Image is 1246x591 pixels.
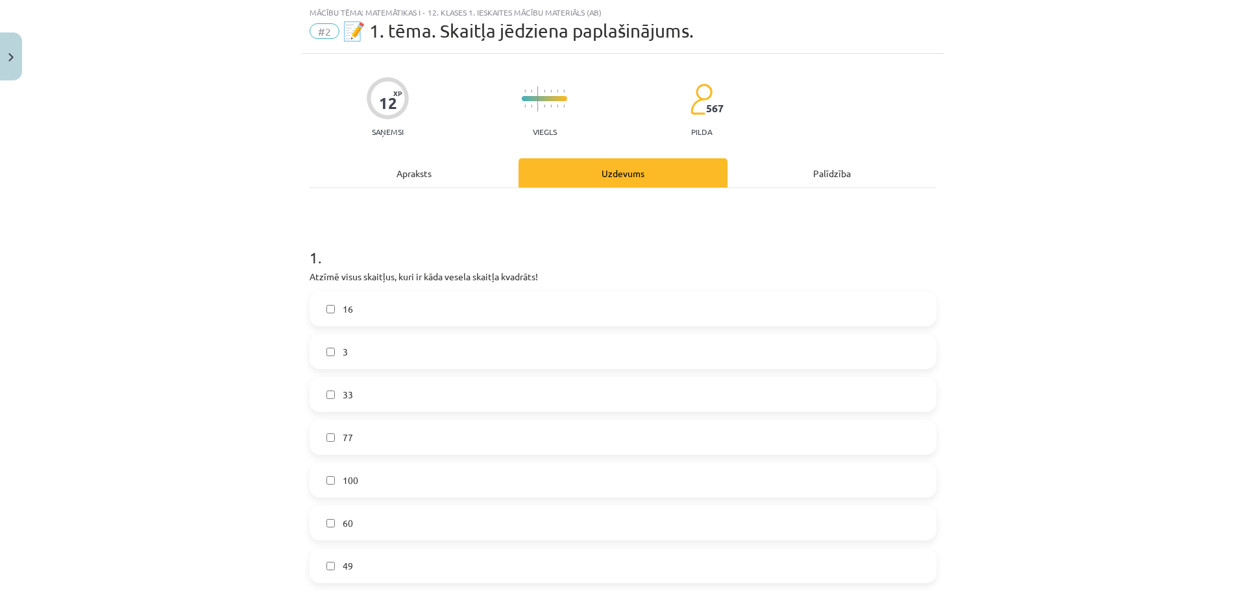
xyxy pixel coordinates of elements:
span: 📝 1. tēma. Skaitļa jēdziena paplašinājums. [343,20,694,42]
img: icon-short-line-57e1e144782c952c97e751825c79c345078a6d821885a25fce030b3d8c18986b.svg [531,90,532,93]
img: icon-short-line-57e1e144782c952c97e751825c79c345078a6d821885a25fce030b3d8c18986b.svg [544,90,545,93]
img: icon-short-line-57e1e144782c952c97e751825c79c345078a6d821885a25fce030b3d8c18986b.svg [557,90,558,93]
div: Mācību tēma: Matemātikas i - 12. klases 1. ieskaites mācību materiāls (ab) [310,8,936,17]
img: icon-short-line-57e1e144782c952c97e751825c79c345078a6d821885a25fce030b3d8c18986b.svg [550,104,552,108]
input: 16 [326,305,335,313]
img: icon-short-line-57e1e144782c952c97e751825c79c345078a6d821885a25fce030b3d8c18986b.svg [550,90,552,93]
div: Uzdevums [519,158,727,187]
input: 33 [326,391,335,399]
span: 100 [343,474,358,487]
img: icon-short-line-57e1e144782c952c97e751825c79c345078a6d821885a25fce030b3d8c18986b.svg [563,104,565,108]
img: icon-short-line-57e1e144782c952c97e751825c79c345078a6d821885a25fce030b3d8c18986b.svg [531,104,532,108]
span: XP [393,90,402,97]
span: 3 [343,345,348,359]
input: 77 [326,433,335,442]
img: icon-short-line-57e1e144782c952c97e751825c79c345078a6d821885a25fce030b3d8c18986b.svg [544,104,545,108]
span: #2 [310,23,339,39]
span: 77 [343,431,353,444]
img: icon-short-line-57e1e144782c952c97e751825c79c345078a6d821885a25fce030b3d8c18986b.svg [563,90,565,93]
input: 100 [326,476,335,485]
span: 49 [343,559,353,573]
div: 12 [379,94,397,112]
h1: 1 . [310,226,936,266]
span: 567 [706,103,724,114]
img: icon-short-line-57e1e144782c952c97e751825c79c345078a6d821885a25fce030b3d8c18986b.svg [524,90,526,93]
img: icon-short-line-57e1e144782c952c97e751825c79c345078a6d821885a25fce030b3d8c18986b.svg [524,104,526,108]
span: 60 [343,516,353,530]
input: 60 [326,519,335,527]
span: 33 [343,388,353,402]
p: Saņemsi [367,127,409,136]
div: Palīdzība [727,158,936,187]
input: 3 [326,348,335,356]
p: pilda [691,127,712,136]
img: icon-long-line-d9ea69661e0d244f92f715978eff75569469978d946b2353a9bb055b3ed8787d.svg [537,86,539,112]
img: icon-close-lesson-0947bae3869378f0d4975bcd49f059093ad1ed9edebbc8119c70593378902aed.svg [8,53,14,62]
span: 16 [343,302,353,316]
div: Apraksts [310,158,519,187]
p: Atzīmē visus skaitļus, kuri ir kāda vesela skaitļa kvadrāts! [310,270,936,283]
p: Viegls [533,127,557,136]
img: icon-short-line-57e1e144782c952c97e751825c79c345078a6d821885a25fce030b3d8c18986b.svg [557,104,558,108]
img: students-c634bb4e5e11cddfef0936a35e636f08e4e9abd3cc4e673bd6f9a4125e45ecb1.svg [690,83,713,115]
input: 49 [326,562,335,570]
